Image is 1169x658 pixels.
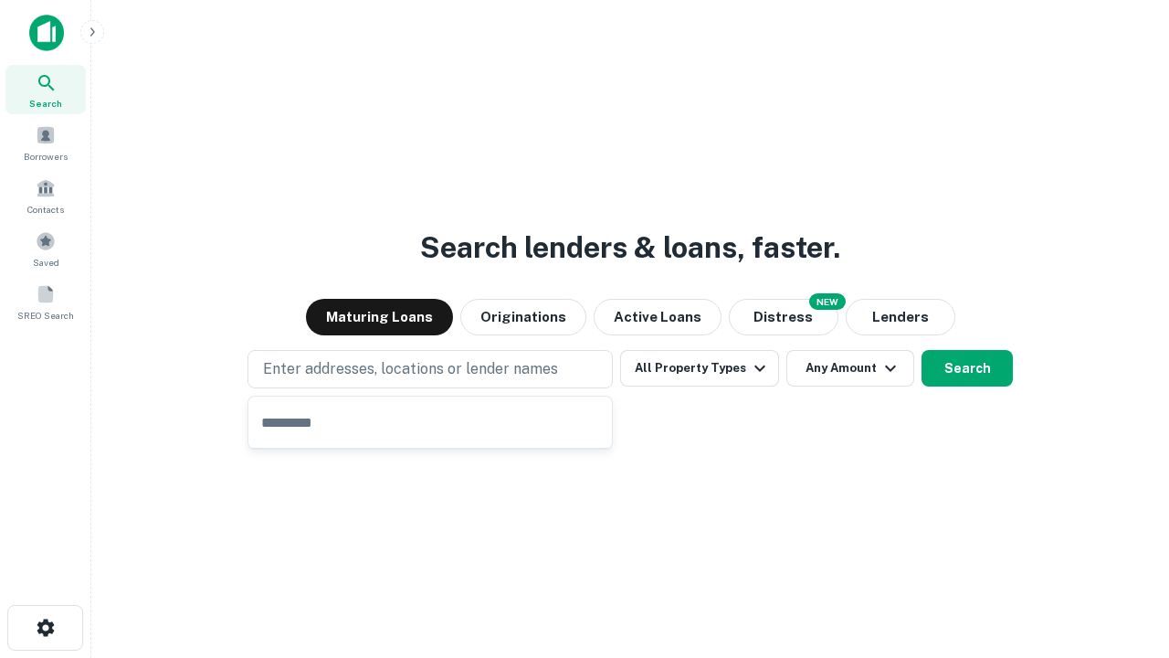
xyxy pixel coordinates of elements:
a: Saved [5,224,86,273]
button: Active Loans [594,299,721,335]
a: Search [5,65,86,114]
h3: Search lenders & loans, faster. [420,226,840,270]
p: Enter addresses, locations or lender names [263,358,558,380]
button: Enter addresses, locations or lender names [247,350,613,388]
button: Lenders [846,299,955,335]
button: Maturing Loans [306,299,453,335]
a: Borrowers [5,118,86,167]
span: Contacts [27,202,64,217]
a: Contacts [5,171,86,220]
button: Any Amount [786,350,914,387]
span: Borrowers [24,149,68,164]
button: All Property Types [620,350,779,387]
div: NEW [809,293,846,310]
img: capitalize-icon.png [29,15,64,51]
button: Search [922,350,1013,387]
span: SREO Search [17,308,74,323]
iframe: Chat Widget [1078,512,1169,600]
span: Saved [33,255,59,270]
button: Search distressed loans with lien and other non-mortgage details. [729,299,838,335]
button: Originations [460,299,586,335]
a: SREO Search [5,277,86,326]
span: Search [29,96,62,111]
